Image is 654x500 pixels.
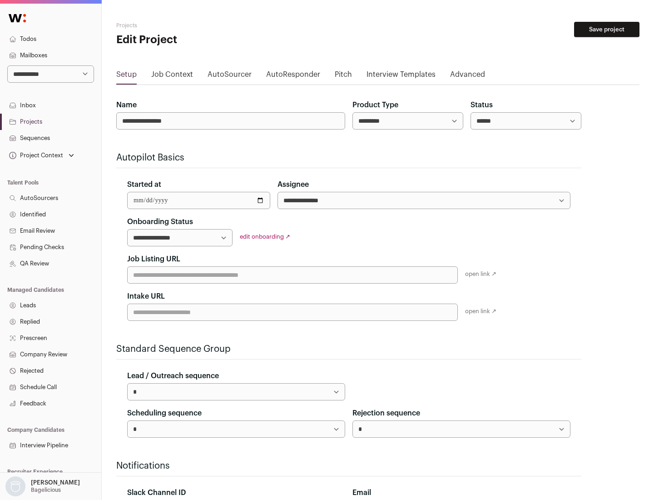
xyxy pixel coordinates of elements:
[266,69,320,84] a: AutoResponder
[352,487,570,498] div: Email
[116,100,137,110] label: Name
[116,22,291,29] h2: Projects
[574,22,639,37] button: Save project
[7,149,76,162] button: Open dropdown
[127,179,161,190] label: Started at
[31,486,61,494] p: Bagelicious
[367,69,436,84] a: Interview Templates
[127,216,193,227] label: Onboarding Status
[127,408,202,419] label: Scheduling sequence
[127,487,186,498] label: Slack Channel ID
[116,69,137,84] a: Setup
[127,370,219,381] label: Lead / Outreach sequence
[335,69,352,84] a: Pitch
[208,69,252,84] a: AutoSourcer
[116,151,581,164] h2: Autopilot Basics
[151,69,193,84] a: Job Context
[5,476,25,496] img: nopic.png
[240,234,290,240] a: edit onboarding ↗
[352,408,420,419] label: Rejection sequence
[127,291,165,302] label: Intake URL
[277,179,309,190] label: Assignee
[352,100,398,110] label: Product Type
[116,460,581,472] h2: Notifications
[116,343,581,355] h2: Standard Sequence Group
[116,33,291,47] h1: Edit Project
[4,9,31,27] img: Wellfound
[127,254,180,265] label: Job Listing URL
[7,152,63,159] div: Project Context
[31,479,80,486] p: [PERSON_NAME]
[450,69,485,84] a: Advanced
[471,100,493,110] label: Status
[4,476,82,496] button: Open dropdown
